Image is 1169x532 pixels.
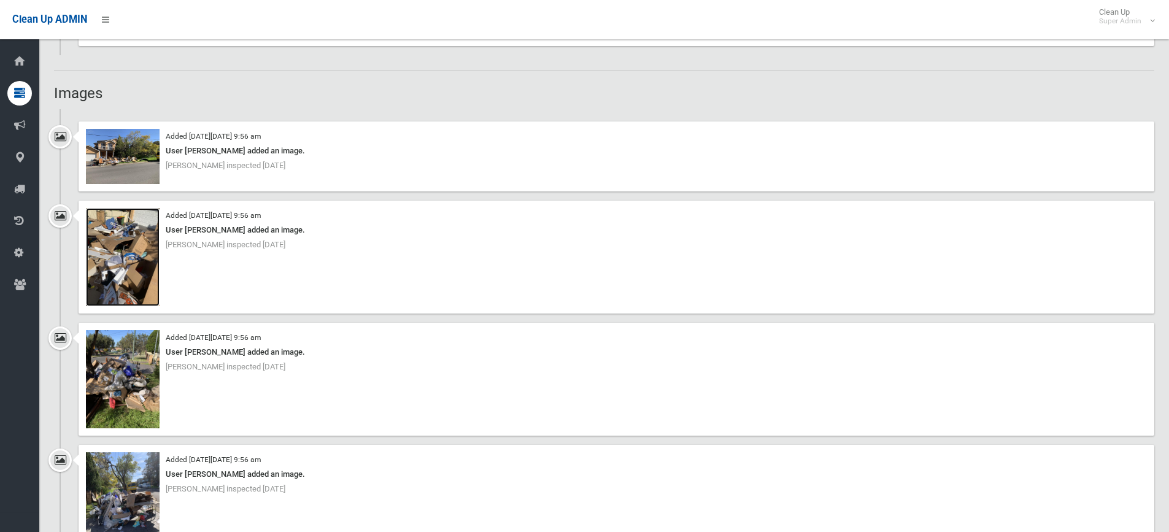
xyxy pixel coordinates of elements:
span: [PERSON_NAME] inspected [DATE] [166,484,285,493]
span: [PERSON_NAME] inspected [DATE] [166,240,285,249]
span: Clean Up ADMIN [12,13,87,25]
div: User [PERSON_NAME] added an image. [86,223,1147,237]
small: Added [DATE][DATE] 9:56 am [166,132,261,141]
div: User [PERSON_NAME] added an image. [86,345,1147,360]
small: Added [DATE][DATE] 9:56 am [166,455,261,464]
h2: Images [54,85,1154,101]
span: [PERSON_NAME] inspected [DATE] [166,362,285,371]
div: User [PERSON_NAME] added an image. [86,467,1147,482]
div: User [PERSON_NAME] added an image. [86,144,1147,158]
small: Added [DATE][DATE] 9:56 am [166,211,261,220]
img: 94b025fb-27d9-4305-a519-a46c643beddb.jpg [86,129,160,184]
small: Added [DATE][DATE] 9:56 am [166,333,261,342]
img: cb256198-8e27-4004-8028-09e158346914.jpg [86,330,160,428]
img: b93f5225-ac12-4dcc-9cd9-4ba37858ef53.jpg [86,208,160,306]
small: Super Admin [1099,17,1141,26]
span: Clean Up [1093,7,1154,26]
span: [PERSON_NAME] inspected [DATE] [166,161,285,170]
